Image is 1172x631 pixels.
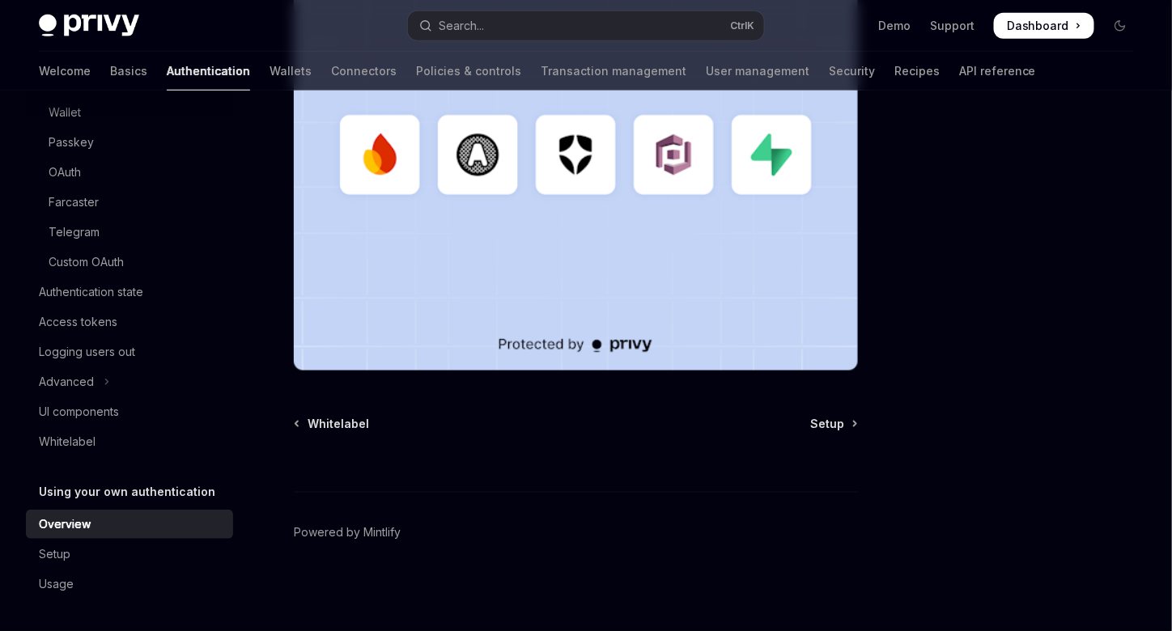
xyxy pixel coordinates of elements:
div: Search... [439,16,484,36]
span: Dashboard [1007,18,1069,34]
a: Security [829,52,875,91]
a: Connectors [331,52,397,91]
div: Usage [39,574,74,594]
a: Dashboard [994,13,1094,39]
div: Setup [39,544,70,564]
img: dark logo [39,15,139,37]
a: Setup [810,416,856,432]
a: Passkey [26,128,233,157]
a: Whitelabel [26,427,233,456]
a: Demo [878,18,911,34]
div: Overview [39,515,91,534]
div: Logging users out [39,342,135,362]
a: OAuth [26,158,233,187]
a: User management [706,52,809,91]
a: UI components [26,397,233,426]
div: Advanced [39,372,94,392]
span: Setup [810,416,844,432]
a: Welcome [39,52,91,91]
div: Farcaster [49,193,99,212]
a: Custom OAuth [26,248,233,277]
button: Toggle Advanced section [26,367,233,396]
div: Custom OAuth [49,252,124,272]
a: Basics [110,52,147,91]
div: Whitelabel [39,432,96,451]
a: Transaction management [541,52,686,91]
a: Policies & controls [416,52,521,91]
div: OAuth [49,163,81,182]
div: Passkey [49,133,94,152]
a: Whitelabel [295,416,369,432]
a: API reference [959,52,1036,91]
a: Recipes [894,52,940,91]
a: Usage [26,570,233,599]
a: Farcaster [26,188,233,217]
a: Wallets [270,52,312,91]
span: Ctrl K [730,19,754,32]
a: Overview [26,510,233,539]
a: Authentication state [26,277,233,307]
a: Telegram [26,218,233,247]
div: Access tokens [39,312,117,332]
div: UI components [39,402,119,421]
a: Access tokens [26,307,233,337]
a: Authentication [167,52,250,91]
div: Authentication state [39,282,143,302]
a: Logging users out [26,337,233,366]
a: Setup [26,540,233,569]
div: Telegram [49,222,100,242]
a: Support [930,18,975,34]
span: Whitelabel [308,416,369,432]
button: Toggle dark mode [1107,13,1133,39]
h5: Using your own authentication [39,482,215,502]
a: Powered by Mintlify [294,525,401,541]
button: Open search [408,11,764,40]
